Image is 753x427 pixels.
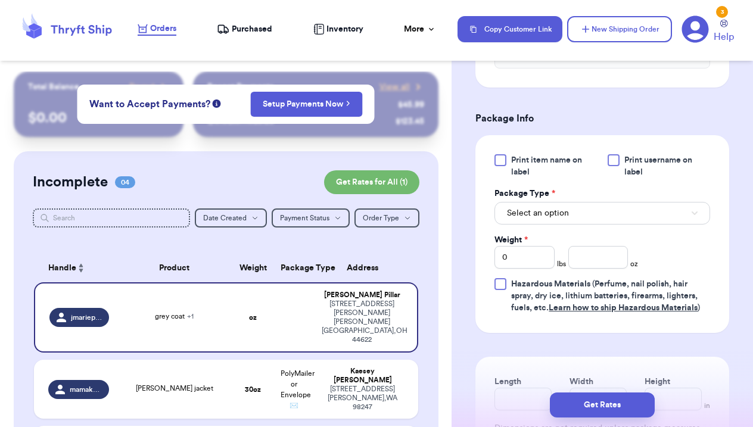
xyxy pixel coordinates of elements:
[245,386,261,393] strong: 30 oz
[322,385,403,412] div: [STREET_ADDRESS] [PERSON_NAME] , WA 98247
[33,173,108,192] h2: Incomplete
[322,300,402,344] div: [STREET_ADDRESS][PERSON_NAME][PERSON_NAME] [GEOGRAPHIC_DATA] , OH 44622
[272,208,350,227] button: Payment Status
[280,214,329,222] span: Payment Status
[398,99,424,111] div: $ 45.99
[624,154,710,178] span: Print username on label
[315,254,418,282] th: Address
[645,376,670,388] label: Height
[76,261,86,275] button: Sort ascending
[263,98,350,110] a: Setup Payments Now
[116,254,232,282] th: Product
[714,20,734,44] a: Help
[28,108,169,127] p: $ 0.00
[682,15,709,43] a: 3
[458,16,562,42] button: Copy Customer Link
[250,92,363,117] button: Setup Payments Now
[187,313,194,320] span: + 1
[396,116,424,127] div: $ 123.45
[570,376,593,388] label: Width
[71,313,102,322] span: jmariepillar
[33,208,190,227] input: Search
[138,23,176,36] a: Orders
[567,16,672,42] button: New Shipping Order
[550,392,655,417] button: Get Rates
[129,81,169,93] a: Payout
[313,23,363,35] a: Inventory
[136,385,213,392] span: [PERSON_NAME] jacket
[716,6,728,18] div: 3
[404,23,436,35] div: More
[70,385,102,394] span: mamakaesey
[322,291,402,300] div: [PERSON_NAME] Pillar
[232,23,272,35] span: Purchased
[379,81,410,93] span: View all
[155,313,194,320] span: grey coat
[217,23,272,35] a: Purchased
[354,208,419,227] button: Order Type
[322,367,403,385] div: Kaesey [PERSON_NAME]
[249,314,257,321] strong: oz
[129,81,155,93] span: Payout
[203,214,247,222] span: Date Created
[89,97,210,111] span: Want to Accept Payments?
[494,376,521,388] label: Length
[494,234,528,246] label: Weight
[494,202,710,225] button: Select an option
[549,304,698,312] a: Learn how to ship Hazardous Materials
[150,23,176,35] span: Orders
[511,280,700,312] span: (Perfume, nail polish, hair spray, dry ice, lithium batteries, firearms, lighters, fuels, etc. )
[232,254,273,282] th: Weight
[511,280,590,288] span: Hazardous Materials
[28,81,79,93] p: Total Balance
[379,81,424,93] a: View all
[207,81,273,93] p: Recent Payments
[630,259,638,269] span: oz
[557,259,566,269] span: lbs
[475,111,729,126] h3: Package Info
[273,254,315,282] th: Package Type
[363,214,399,222] span: Order Type
[714,30,734,44] span: Help
[511,154,600,178] span: Print item name on label
[115,176,135,188] span: 04
[48,262,76,275] span: Handle
[195,208,267,227] button: Date Created
[281,370,315,409] span: PolyMailer or Envelope ✉️
[324,170,419,194] button: Get Rates for All (1)
[507,207,569,219] span: Select an option
[494,188,555,200] label: Package Type
[326,23,363,35] span: Inventory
